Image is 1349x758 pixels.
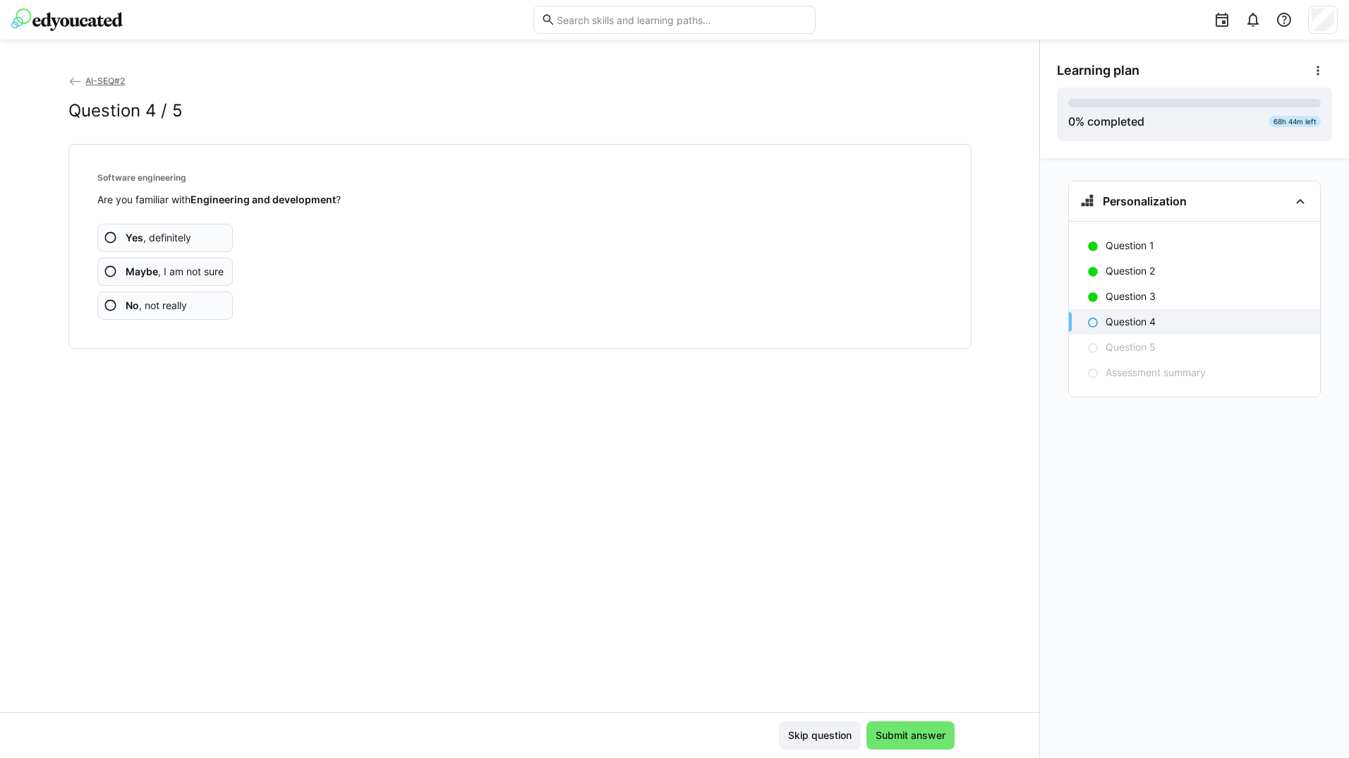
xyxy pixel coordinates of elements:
div: % completed [1068,113,1144,130]
p: Question 2 [1106,264,1155,278]
span: , I am not sure [126,265,224,279]
span: Learning plan [1057,63,1139,78]
strong: Engineering and development [190,193,336,205]
p: Question 3 [1106,289,1156,303]
div: 68h 44m left [1269,116,1321,127]
p: Question 4 [1106,315,1156,329]
b: No [126,299,139,311]
input: Search skills and learning paths… [555,13,808,26]
p: Question 5 [1106,340,1156,354]
h3: Personalization [1103,194,1187,208]
p: Assessment summary [1106,366,1206,380]
span: 0 [1068,114,1075,128]
span: , definitely [126,231,191,245]
h2: Question 4 / 5 [68,100,183,121]
b: Yes [126,231,143,243]
button: Submit answer [866,721,955,750]
span: , not really [126,299,187,313]
span: AI-SEQ#2 [85,76,125,86]
p: Question 1 [1106,239,1154,253]
a: AI-SEQ#2 [68,76,126,86]
span: Are you familiar with ? [97,193,341,205]
b: Maybe [126,265,158,277]
span: Submit answer [873,728,948,742]
h4: Software engineering [97,173,943,183]
button: Skip question [779,721,861,750]
span: Skip question [786,728,854,742]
